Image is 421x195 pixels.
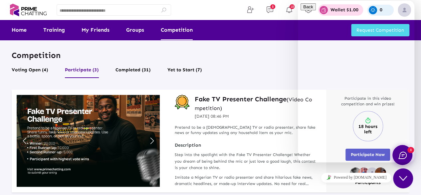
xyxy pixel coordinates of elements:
[175,95,190,110] img: competition-badge.svg
[358,167,369,179] img: 685ac97471744e6fe051d443_1755610091860.png
[161,20,193,40] a: Competition
[115,65,151,78] button: Completed (31)
[43,20,65,40] a: Training
[375,167,386,179] img: ad2Ew094.png
[147,134,156,148] a: Next slide
[17,95,160,187] div: 1 / 1
[20,134,29,148] a: Previous slide
[298,170,414,185] iframe: chat widget
[82,20,109,40] a: My Friends
[175,125,316,136] p: Pretend to be a [DEMOGRAPHIC_DATA] TV or radio presenter, share fake news or funny updates using ...
[65,65,99,78] button: Participate (3)
[290,4,295,9] span: 18
[195,113,316,120] p: [DATE] 08:46 PM
[195,95,316,112] a: Fake TV Presenter Challenge(Video Competition)
[350,167,361,179] img: 68701a5c75df9738c07e6f78_1754260010868.png
[298,1,414,162] iframe: chat widget
[175,174,316,187] p: Imitate a Nigerian TV or radio presenter and share hilarious fake news, dramatic headlines, or ma...
[12,20,27,40] a: Home
[167,65,202,78] button: Yet to Start (7)
[126,20,144,40] a: Groups
[270,4,275,9] span: 8
[175,152,316,171] p: Step into the spotlight with the Fake TV Presenter Challenge! Whether you dream of being behind t...
[195,95,316,112] h3: Fake TV Presenter Challenge
[10,2,47,18] img: logo
[12,65,48,78] button: Voting Open (4)
[393,168,414,188] iframe: chat widget
[12,50,409,60] p: Competition
[17,95,160,187] img: compititionbanner1752867994-ddK3S.jpg
[366,167,378,179] img: no_profile_image.svg
[175,142,316,148] strong: Description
